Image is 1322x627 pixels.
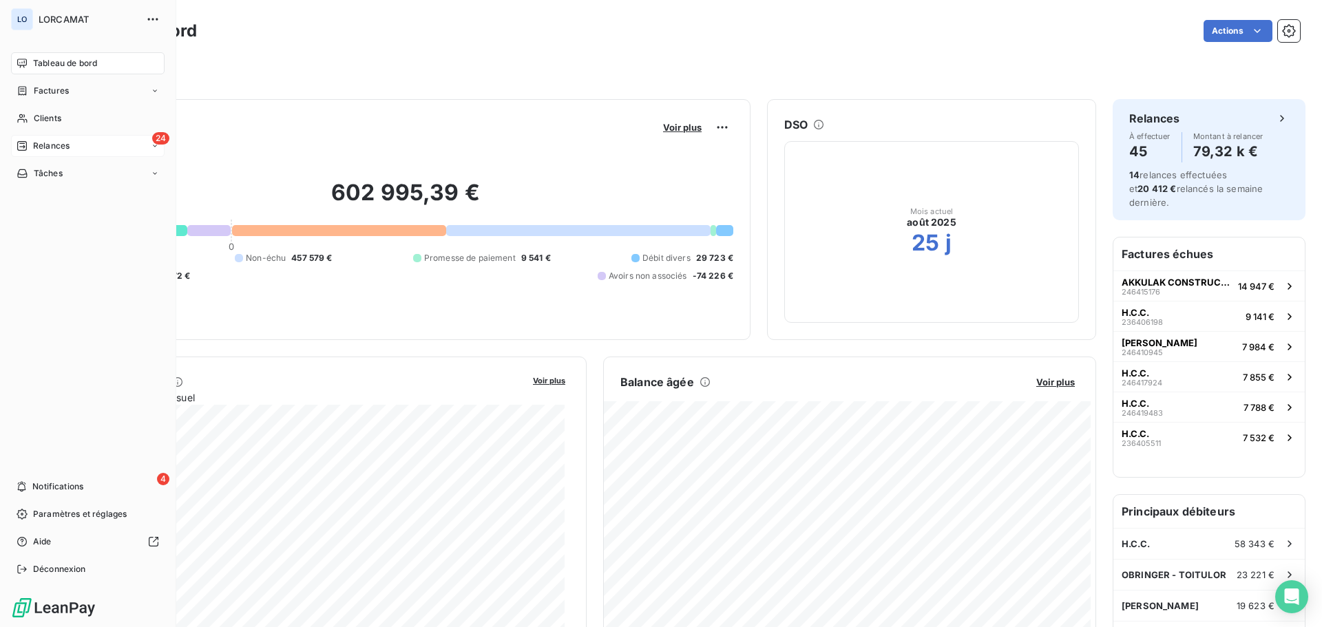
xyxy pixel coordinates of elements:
button: Voir plus [1032,376,1079,388]
span: 7 788 € [1244,402,1274,413]
a: Factures [11,80,165,102]
span: H.C.C. [1122,307,1149,318]
span: H.C.C. [1122,398,1149,409]
span: 23 221 € [1237,569,1274,580]
span: 7 532 € [1243,432,1274,443]
h6: Balance âgée [620,374,694,390]
a: Clients [11,107,165,129]
button: H.C.C.2364055117 532 € [1113,422,1305,452]
span: Voir plus [1036,376,1075,387]
button: Voir plus [529,374,569,386]
a: Aide [11,531,165,553]
button: H.C.C.2464179247 855 € [1113,361,1305,392]
span: H.C.C. [1122,428,1149,439]
span: 0 [229,241,234,252]
div: Open Intercom Messenger [1275,580,1308,613]
span: Aide [33,535,52,548]
h4: 79,32 k € [1193,140,1263,162]
span: H.C.C. [1122,538,1150,549]
span: OBRINGER - TOITULOR [1122,569,1226,580]
div: LO [11,8,33,30]
button: AKKULAK CONSTRUCTION24641517614 947 € [1113,270,1305,301]
span: Mois actuel [910,207,954,215]
span: Factures [34,85,69,97]
a: 24Relances [11,135,165,157]
span: Tableau de bord [33,57,97,70]
span: août 2025 [907,215,956,229]
span: 9 541 € [521,252,551,264]
span: 9 141 € [1246,311,1274,322]
span: 236405511 [1122,439,1161,447]
h2: 25 [912,229,939,257]
span: Chiffre d'affaires mensuel [78,390,523,405]
button: Actions [1204,20,1272,42]
span: Notifications [32,480,83,493]
span: Relances [33,140,70,152]
span: Déconnexion [33,563,86,575]
h6: Factures échues [1113,237,1305,270]
span: 4 [157,473,169,485]
a: Tableau de bord [11,52,165,74]
span: Tâches [34,167,63,180]
span: 236406198 [1122,318,1163,326]
span: Montant à relancer [1193,132,1263,140]
span: À effectuer [1129,132,1171,140]
span: Paramètres et réglages [33,508,127,520]
button: H.C.C.2364061989 141 € [1113,301,1305,331]
span: AKKULAK CONSTRUCTION [1122,277,1232,288]
span: Voir plus [533,376,565,385]
span: Clients [34,112,61,125]
span: 246410945 [1122,348,1163,357]
span: 24 [152,132,169,145]
span: 7 984 € [1242,341,1274,352]
span: 246417924 [1122,379,1162,387]
span: H.C.C. [1122,368,1149,379]
span: 14 [1129,169,1140,180]
span: 19 623 € [1237,600,1274,611]
span: [PERSON_NAME] [1122,600,1199,611]
a: Paramètres et réglages [11,503,165,525]
span: 457 579 € [291,252,332,264]
a: Tâches [11,162,165,184]
span: Non-échu [246,252,286,264]
span: Voir plus [663,122,702,133]
span: -74 226 € [693,270,733,282]
span: 7 855 € [1243,372,1274,383]
h6: Relances [1129,110,1179,127]
span: LORCAMAT [39,14,138,25]
span: 29 723 € [696,252,733,264]
h6: Principaux débiteurs [1113,495,1305,528]
span: [PERSON_NAME] [1122,337,1197,348]
span: Débit divers [642,252,691,264]
button: H.C.C.2464194837 788 € [1113,392,1305,422]
h6: DSO [784,116,808,133]
button: Voir plus [659,121,706,134]
span: 20 412 € [1137,183,1176,194]
span: 246415176 [1122,288,1160,296]
img: Logo LeanPay [11,597,96,619]
span: Avoirs non associés [609,270,687,282]
button: [PERSON_NAME]2464109457 984 € [1113,331,1305,361]
span: 14 947 € [1238,281,1274,292]
span: 246419483 [1122,409,1163,417]
span: Promesse de paiement [424,252,516,264]
span: relances effectuées et relancés la semaine dernière. [1129,169,1263,208]
h2: j [945,229,952,257]
h2: 602 995,39 € [78,179,733,220]
h4: 45 [1129,140,1171,162]
span: 58 343 € [1235,538,1274,549]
